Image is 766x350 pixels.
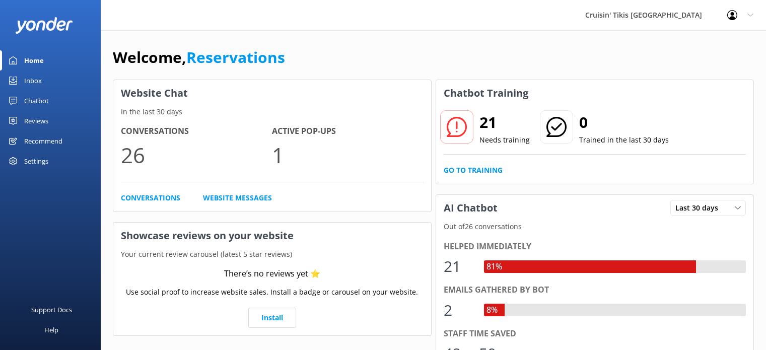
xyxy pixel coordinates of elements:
p: Use social proof to increase website sales. Install a badge or carousel on your website. [126,287,418,298]
span: Last 30 days [675,202,724,214]
div: Home [24,50,44,71]
div: There’s no reviews yet ⭐ [224,267,320,281]
div: Recommend [24,131,62,151]
p: Out of 26 conversations [436,221,754,232]
h1: Welcome, [113,45,285,69]
div: Inbox [24,71,42,91]
a: Reservations [186,47,285,67]
h2: 0 [579,110,669,134]
a: Conversations [121,192,180,203]
div: 2 [444,298,474,322]
a: Website Messages [203,192,272,203]
p: Needs training [479,134,530,146]
div: 8% [484,304,500,317]
div: Chatbot [24,91,49,111]
div: Help [44,320,58,340]
h3: Website Chat [113,80,431,106]
h4: Conversations [121,125,272,138]
p: Your current review carousel (latest 5 star reviews) [113,249,431,260]
div: Reviews [24,111,48,131]
p: In the last 30 days [113,106,431,117]
h3: Showcase reviews on your website [113,223,431,249]
div: 21 [444,254,474,278]
div: Helped immediately [444,240,746,253]
p: Trained in the last 30 days [579,134,669,146]
div: Emails gathered by bot [444,284,746,297]
div: Support Docs [31,300,72,320]
a: Go to Training [444,165,503,176]
img: yonder-white-logo.png [15,17,73,34]
div: Staff time saved [444,327,746,340]
h3: AI Chatbot [436,195,505,221]
h4: Active Pop-ups [272,125,423,138]
div: Settings [24,151,48,171]
a: Install [248,308,296,328]
p: 26 [121,138,272,172]
p: 1 [272,138,423,172]
h3: Chatbot Training [436,80,536,106]
h2: 21 [479,110,530,134]
div: 81% [484,260,505,273]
